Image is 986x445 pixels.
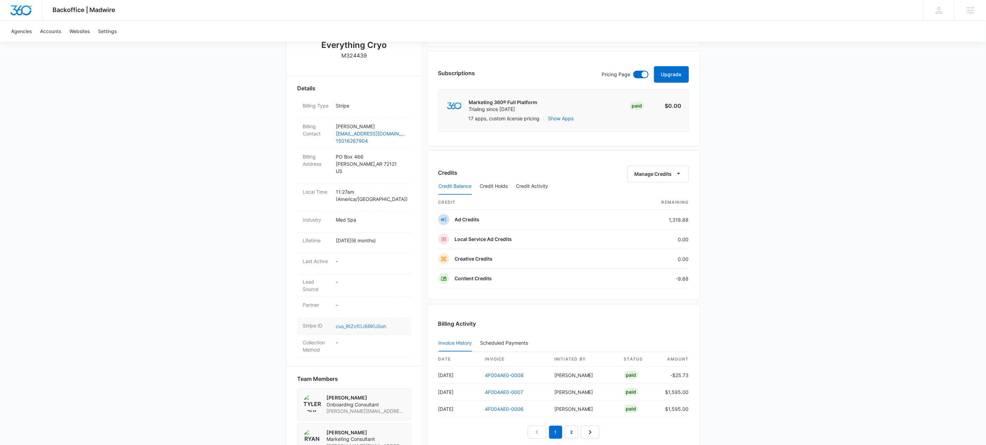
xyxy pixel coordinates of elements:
[336,257,406,265] p: -
[297,212,411,233] div: IndustryMed Spa
[336,137,406,144] a: 15016267904
[327,408,406,415] span: [PERSON_NAME][EMAIL_ADDRESS][PERSON_NAME][DOMAIN_NAME]
[549,352,618,367] th: Initiated By
[469,115,540,122] p: 17 apps, custom license pricing
[297,98,411,119] div: Billing TypeStripe
[303,257,331,265] dt: Last Active
[438,195,616,210] th: credit
[303,216,331,223] dt: Industry
[618,352,660,367] th: status
[322,39,387,51] h2: Everything Cryo
[438,320,689,328] h3: Billing Activity
[485,389,524,395] a: 4F004AE0-0007
[7,21,36,42] a: Agencies
[336,130,406,137] a: [EMAIL_ADDRESS][DOMAIN_NAME]
[660,384,689,401] td: $1,595.00
[327,436,406,443] span: Marketing Consultant
[485,372,524,378] a: 4F004AE0-0008
[549,384,618,401] td: [PERSON_NAME]
[549,426,562,439] em: 1
[660,367,689,384] td: -$25.73
[297,274,411,297] div: Lead Source-
[447,102,462,110] img: marketing360Logo
[624,405,638,413] div: Paid
[616,249,689,269] td: 0.00
[303,339,331,353] dt: Collection Method
[297,318,411,335] div: Stripe IDcus_RtZcfOJ6RKUSoh
[303,322,331,329] dt: Stripe ID
[327,429,406,436] p: [PERSON_NAME]
[438,169,458,177] h3: Credits
[624,371,638,379] div: Paid
[439,178,472,195] button: Credit Balance
[336,339,406,346] p: -
[303,123,331,137] dt: Billing Contact
[94,21,121,42] a: Settings
[297,119,411,149] div: Billing Contact[PERSON_NAME][EMAIL_ADDRESS][DOMAIN_NAME]15016267904
[469,106,538,113] p: Trialing since [DATE]
[480,352,549,367] th: invoice
[565,426,578,439] a: Page 2
[516,178,548,195] button: Credit Activity
[303,188,331,195] dt: Local Time
[455,236,512,243] p: Local Service Ad Credits
[616,269,689,289] td: -9.68
[336,123,406,130] p: [PERSON_NAME]
[660,352,689,367] th: amount
[327,401,406,408] span: Onboarding Consultant
[336,278,406,285] p: -
[455,216,480,223] p: Ad Credits
[327,394,406,401] p: [PERSON_NAME]
[303,237,331,244] dt: Lifetime
[336,323,387,329] a: cus_RtZcfOJ6RKUSoh
[439,335,472,352] button: Invoice History
[336,301,406,309] p: -
[297,253,411,274] div: Last Active-
[336,102,406,109] p: Stripe
[297,335,411,358] div: Collection Method-
[438,69,475,77] h3: Subscriptions
[616,230,689,249] td: 0.00
[485,406,524,412] a: 4F004AE0-0006
[342,51,367,60] p: M324439
[53,6,116,13] span: Backoffice | Madwire
[480,341,531,345] div: Scheduled Payments
[660,401,689,417] td: $1,595.00
[297,297,411,318] div: Partner-
[455,255,493,262] p: Creative Credits
[469,99,538,106] p: Marketing 360® Full Platform
[616,195,689,210] th: Remaining
[624,388,638,396] div: Paid
[297,184,411,212] div: Local Time11:27am (America/[GEOGRAPHIC_DATA])
[581,426,599,439] a: Next Page
[297,233,411,253] div: Lifetime[DATE](6 months)
[438,367,480,384] td: [DATE]
[654,66,689,83] button: Upgrade
[438,384,480,401] td: [DATE]
[303,102,331,109] dt: Billing Type
[548,115,574,122] button: Show Apps
[336,216,406,223] p: Med Spa
[303,153,331,168] dt: Billing Address
[649,102,682,110] p: $0.00
[303,278,331,293] dt: Lead Source
[438,401,480,417] td: [DATE]
[549,401,618,417] td: [PERSON_NAME]
[65,21,94,42] a: Websites
[36,21,65,42] a: Accounts
[528,426,599,439] nav: Pagination
[616,210,689,230] td: 1,318.88
[336,153,406,175] p: PO Box 466 [PERSON_NAME] , AR 72121 US
[303,394,321,412] img: Tyler Brungardt
[297,84,316,92] span: Details
[602,71,631,78] p: Pricing Page
[297,375,338,383] span: Team Members
[336,237,406,244] p: [DATE] ( 6 months )
[297,149,411,184] div: Billing AddressPO Box 466[PERSON_NAME],AR 72121US
[627,166,689,182] button: Manage Credits
[303,301,331,309] dt: Partner
[630,102,644,110] div: Paid
[336,188,406,203] p: 11:27am ( America/[GEOGRAPHIC_DATA] )
[455,275,492,282] p: Content Credits
[549,367,618,384] td: [PERSON_NAME]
